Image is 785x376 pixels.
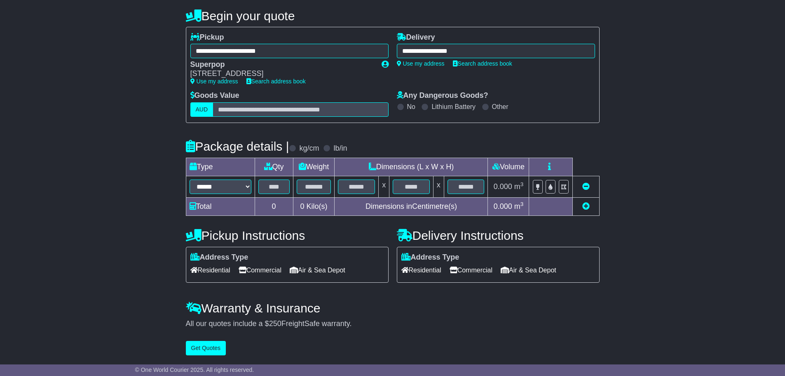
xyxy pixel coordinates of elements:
[397,33,435,42] label: Delivery
[255,197,293,215] td: 0
[488,158,529,176] td: Volume
[239,264,281,277] span: Commercial
[190,33,224,42] label: Pickup
[450,264,492,277] span: Commercial
[190,91,239,100] label: Goods Value
[379,176,389,197] td: x
[186,197,255,215] td: Total
[407,103,415,111] label: No
[335,197,488,215] td: Dimensions in Centimetre(s)
[433,176,444,197] td: x
[186,140,289,153] h4: Package details |
[293,197,335,215] td: Kilo(s)
[246,78,306,85] a: Search address book
[190,69,373,78] div: [STREET_ADDRESS]
[190,78,238,85] a: Use my address
[186,9,600,23] h4: Begin your quote
[397,91,488,100] label: Any Dangerous Goods?
[190,102,213,117] label: AUD
[582,182,590,191] a: Remove this item
[514,182,524,191] span: m
[514,202,524,210] span: m
[186,301,600,315] h4: Warranty & Insurance
[290,264,345,277] span: Air & Sea Depot
[190,264,230,277] span: Residential
[397,60,445,67] a: Use my address
[431,103,476,111] label: Lithium Battery
[492,103,508,111] label: Other
[333,144,347,153] label: lb/in
[300,202,304,210] span: 0
[501,264,556,277] span: Air & Sea Depot
[335,158,488,176] td: Dimensions (L x W x H)
[494,182,512,191] span: 0.000
[401,253,459,262] label: Address Type
[186,319,600,329] div: All our quotes include a $ FreightSafe warranty.
[190,60,373,69] div: Superpop
[397,229,600,242] h4: Delivery Instructions
[453,60,512,67] a: Search address book
[255,158,293,176] td: Qty
[135,367,254,373] span: © One World Courier 2025. All rights reserved.
[190,253,248,262] label: Address Type
[520,181,524,187] sup: 3
[269,319,281,328] span: 250
[186,158,255,176] td: Type
[186,229,389,242] h4: Pickup Instructions
[293,158,335,176] td: Weight
[401,264,441,277] span: Residential
[520,201,524,207] sup: 3
[186,341,226,355] button: Get Quotes
[494,202,512,210] span: 0.000
[299,144,319,153] label: kg/cm
[582,202,590,210] a: Add new item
